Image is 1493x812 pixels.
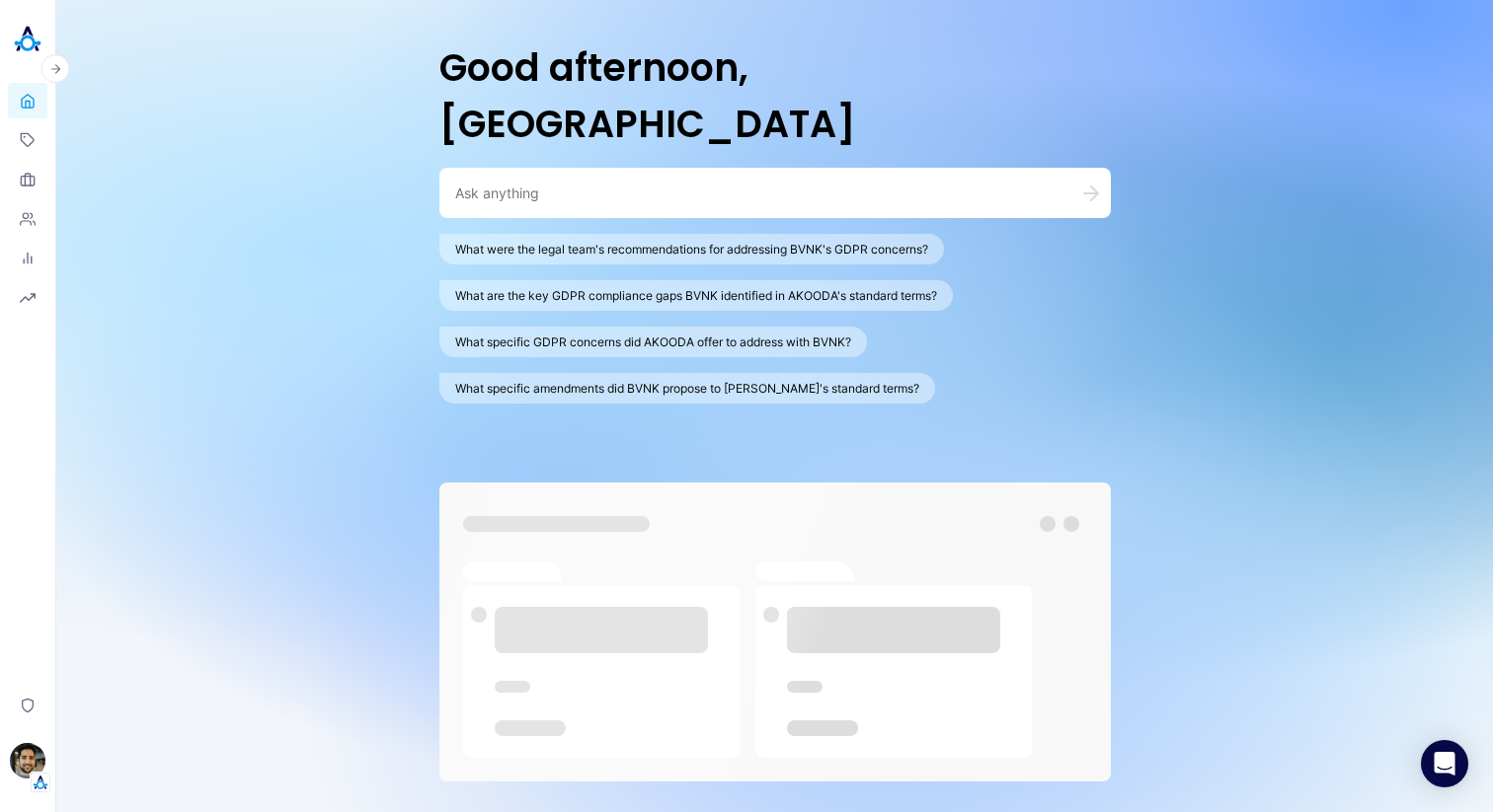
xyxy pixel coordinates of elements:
img: Akooda Logo [8,20,47,59]
button: What specific amendments did BVNK propose to [PERSON_NAME]'s standard terms? [439,373,935,404]
div: Open Intercom Messenger [1421,740,1468,787]
button: What are the key GDPR compliance gaps BVNK identified in AKOODA's standard terms? [439,280,953,311]
h1: Good afternoon, [GEOGRAPHIC_DATA] [439,39,1111,152]
img: Tenant Logo [31,773,50,792]
button: What specific GDPR concerns did AKOODA offer to address with BVNK? [439,327,867,357]
button: Itamar NiddamTenant Logo [8,735,47,792]
button: What were the legal team's recommendations for addressing BVNK's GDPR concerns? [439,234,944,264]
img: Itamar Niddam [10,743,45,778]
